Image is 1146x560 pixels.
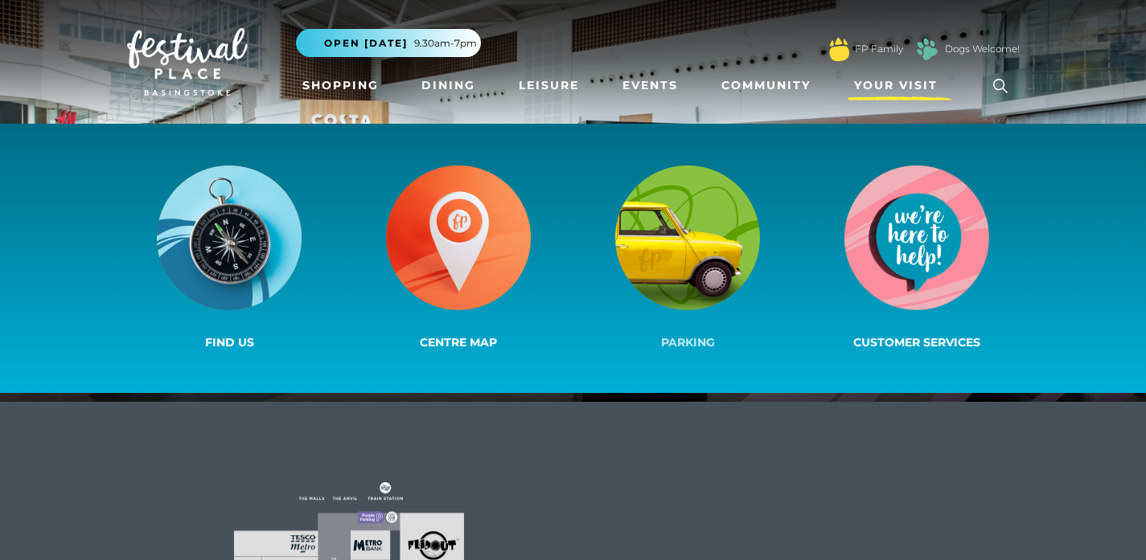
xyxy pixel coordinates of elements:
a: Shopping [296,71,385,100]
span: Parking [661,335,715,349]
img: Festival Place Logo [127,28,248,96]
span: Your Visit [854,77,938,94]
a: Customer Services [803,162,1032,354]
span: 9.30am-7pm [414,36,477,51]
span: Open [DATE] [324,36,408,51]
a: Community [715,71,817,100]
button: Open [DATE] 9.30am-7pm [296,29,481,57]
a: Dining [415,71,482,100]
a: Dogs Welcome! [945,42,1020,56]
a: Leisure [512,71,585,100]
a: Events [616,71,684,100]
span: Find us [205,335,254,349]
a: FP Family [855,42,903,56]
span: Customer Services [853,335,980,349]
a: Centre Map [344,162,573,354]
a: Parking [573,162,803,354]
span: Centre Map [420,335,497,349]
a: Your Visit [848,71,952,100]
a: Find us [115,162,344,354]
